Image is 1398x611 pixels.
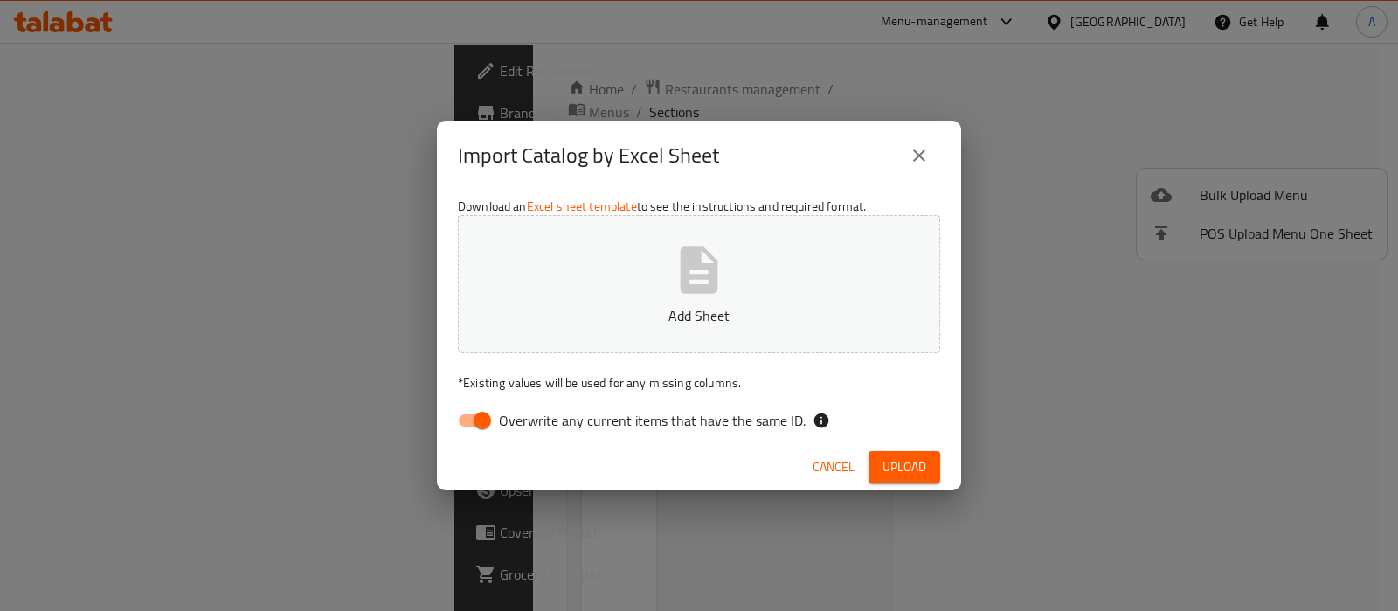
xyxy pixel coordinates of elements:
div: Download an to see the instructions and required format. [437,191,961,444]
span: Overwrite any current items that have the same ID. [499,410,806,431]
p: Existing values will be used for any missing columns. [458,374,940,392]
button: close [898,135,940,177]
button: Cancel [806,451,862,483]
p: Add Sheet [485,305,913,326]
a: Excel sheet template [527,195,637,218]
span: Upload [882,456,926,478]
button: Upload [869,451,940,483]
button: Add Sheet [458,215,940,353]
svg: If the overwrite option isn't selected, then the items that match an existing ID will be ignored ... [813,412,830,429]
h2: Import Catalog by Excel Sheet [458,142,719,170]
span: Cancel [813,456,855,478]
